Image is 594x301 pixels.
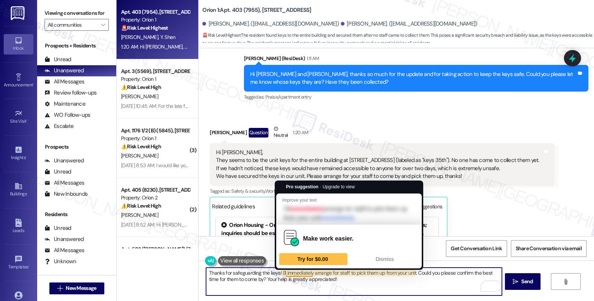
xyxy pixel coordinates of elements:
div: All Messages [45,78,84,86]
strong: ⚠️ Risk Level: High [121,84,161,90]
span: • [33,81,34,86]
div: Apt. 3 (5569), [STREET_ADDRESS] [121,67,190,75]
span: Work order request [265,188,304,194]
label: Viewing conversations for [45,7,109,19]
div: Escalate [45,122,74,130]
div: Hi [PERSON_NAME], They seems to be the unit keys for the entire building at [STREET_ADDRESS] (lab... [216,149,542,181]
div: Unread [45,56,71,63]
div: Prospects + Residents [37,42,116,50]
span: Y. Shen [160,34,176,40]
span: Safety & security , [231,188,265,194]
div: Unread [45,224,71,232]
span: Share Conversation via email [516,245,582,252]
a: Leads [4,216,33,236]
strong: 🚨 Risk Level: Highest [121,24,168,31]
span: Praise , [265,94,278,100]
a: Site Visit • [4,107,33,127]
div: Orion Housing - Orion 1: Residents receive work order notifications and updates; inquiries should... [221,221,433,237]
div: [PERSON_NAME]. ([EMAIL_ADDRESS][DOMAIN_NAME]) [341,20,477,28]
div: Residents [37,211,116,218]
div: Apt. 405 (8230), [STREET_ADDRESS][PERSON_NAME] [121,186,190,194]
span: : The resident found keys to the entire building and secured them after no staff came to collect ... [202,32,594,47]
button: Share Conversation via email [511,240,587,257]
span: • [26,154,27,159]
img: ResiDesk Logo [11,6,26,20]
div: Maintenance [45,100,85,108]
strong: 🚨 Risk Level: Highest [202,32,241,38]
div: Question [249,128,268,137]
span: [PERSON_NAME] [121,34,160,40]
input: All communities [48,19,97,31]
button: New Message [49,282,104,294]
div: 1:20 AM [291,129,308,136]
span: Apartment entry [278,94,311,100]
span: [PERSON_NAME] [121,93,158,100]
div: [PERSON_NAME]. ([EMAIL_ADDRESS][DOMAIN_NAME]) [202,20,339,28]
div: Property: Orion 1 [121,16,190,24]
i:  [563,279,568,285]
div: Neutral [272,125,289,140]
span: [PERSON_NAME] [121,212,158,218]
div: Prospects [37,143,116,151]
div: New Inbounds [45,190,88,198]
strong: ⚠️ Risk Level: High [121,202,161,209]
div: Tagged as: [210,186,554,196]
div: Unanswered [45,157,84,165]
div: WO Follow-ups [45,111,90,119]
div: All Messages [45,179,84,187]
button: Get Conversation Link [446,240,507,257]
div: [DATE] 8:53 AM: I would like you to pass on to the team, but the thing is that it seems like you ... [121,162,420,169]
div: Apt. 403 (7954), [STREET_ADDRESS] [121,8,190,16]
div: Unread [45,168,71,176]
div: Apt. 502 ([PERSON_NAME]) (7468), [STREET_ADDRESS][PERSON_NAME] [121,245,190,253]
span: [PERSON_NAME] [121,152,158,159]
div: [PERSON_NAME] (ResiDesk) [244,54,588,65]
label: Hide Suggestions [405,203,443,211]
div: Unknown [45,258,76,265]
span: New Message [66,284,96,292]
a: Templates • [4,253,33,273]
div: Property: Orion 1 [121,75,190,83]
div: Review follow-ups [45,89,97,97]
textarea: To enrich screen reader interactions, please activate Accessibility in Grammarly extension settings [206,268,502,295]
div: All Messages [45,247,84,254]
span: Get Conversation Link [451,245,502,252]
div: Property: Orion 2 [121,194,190,202]
button: Send [505,273,541,290]
strong: ⚠️ Risk Level: High [121,143,161,150]
div: Unanswered [45,67,84,75]
div: Property: Orion 1 [121,135,190,142]
a: Buildings [4,180,33,200]
b: Orion 1: Apt. 403 (7955), [STREET_ADDRESS] [202,6,311,14]
div: [PERSON_NAME] [210,125,554,143]
span: • [29,263,30,268]
div: Unanswered [45,235,84,243]
div: Apt. 1176 1/2 (B) (5845), [STREET_ADDRESS] [121,127,190,135]
a: Inbox [4,34,33,54]
span: • [27,118,28,123]
div: Related guidelines [212,203,255,214]
div: Tagged as: [244,92,588,102]
i:  [57,285,63,291]
span: Send [521,278,533,285]
div: 1:11 AM [305,54,319,62]
a: Insights • [4,143,33,163]
i:  [513,279,518,285]
i:  [101,22,105,28]
div: Hi [PERSON_NAME] and [PERSON_NAME], thanks so much for the update and for taking action to keep t... [250,70,577,86]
